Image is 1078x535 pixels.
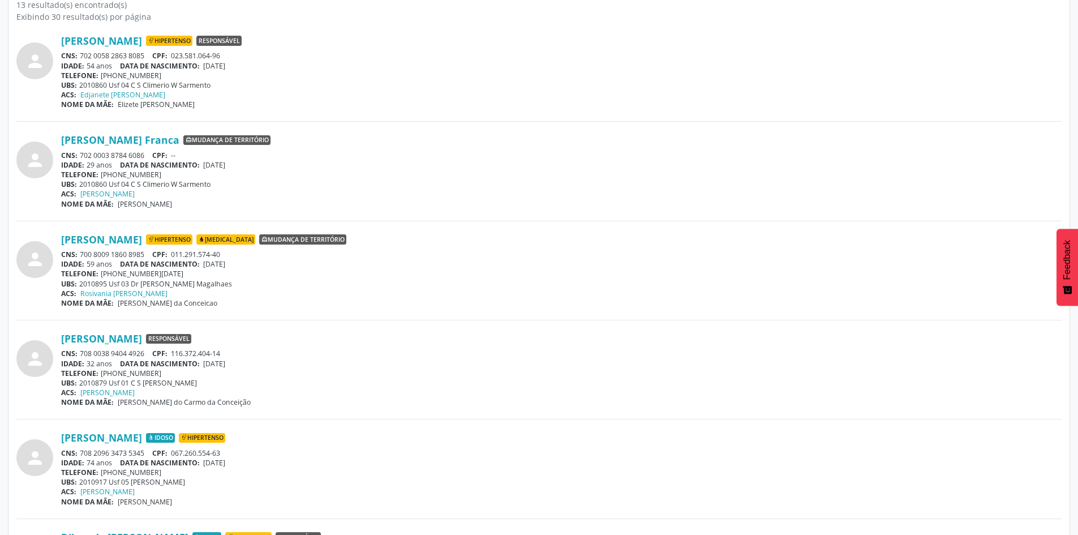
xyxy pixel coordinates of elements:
i: person [25,448,45,468]
span: NOME DA MÃE: [61,100,114,109]
span: UBS: [61,378,77,388]
div: 702 0003 8784 6086 [61,151,1062,160]
span: IDADE: [61,259,84,269]
span: DATA DE NASCIMENTO: [120,160,200,170]
span: ACS: [61,90,76,100]
div: [PHONE_NUMBER] [61,468,1062,477]
span: TELEFONE: [61,269,98,279]
div: 702 0058 2863 8085 [61,51,1062,61]
span: CPF: [152,448,168,458]
i: person [25,150,45,170]
span: CPF: [152,250,168,259]
span: UBS: [61,477,77,487]
button: Feedback - Mostrar pesquisa [1056,229,1078,306]
span: CPF: [152,349,168,358]
div: 29 anos [61,160,1062,170]
div: [PHONE_NUMBER] [61,71,1062,80]
span: DATA DE NASCIMENTO: [120,359,200,369]
span: UBS: [61,80,77,90]
div: 2010860 Usf 04 C S Climerio W Sarmento [61,80,1062,90]
i: person [25,51,45,71]
span: Hipertenso [146,234,192,245]
span: [PERSON_NAME] da Conceicao [118,298,217,308]
span: Elizete [PERSON_NAME] [118,100,195,109]
a: [PERSON_NAME] [61,431,142,444]
a: [PERSON_NAME] [61,35,142,47]
span: IDADE: [61,458,84,468]
span: CNS: [61,51,78,61]
span: Mudança de território [259,234,346,245]
i: person [25,249,45,269]
div: 708 2096 3473 5345 [61,448,1062,458]
span: NOME DA MÃE: [61,397,114,407]
span: UBS: [61,179,77,189]
span: ACS: [61,189,76,199]
span: [PERSON_NAME] [118,199,172,209]
span: Hipertenso [179,433,225,443]
span: IDADE: [61,61,84,71]
span: CNS: [61,448,78,458]
span: CPF: [152,151,168,160]
div: 59 anos [61,259,1062,269]
span: IDADE: [61,160,84,170]
span: CNS: [61,250,78,259]
span: NOME DA MÃE: [61,298,114,308]
span: 023.581.064-96 [171,51,220,61]
div: 2010879 Usf 01 C S [PERSON_NAME] [61,378,1062,388]
span: [PERSON_NAME] do Carmo da Conceição [118,397,251,407]
span: Mudança de território [183,135,270,145]
a: Rosivania [PERSON_NAME] [80,289,168,298]
span: -- [171,151,175,160]
a: [PERSON_NAME] [61,233,142,246]
span: [PERSON_NAME] [118,497,172,507]
span: CPF: [152,51,168,61]
div: Exibindo 30 resultado(s) por página [16,11,1062,23]
span: [DATE] [203,359,225,369]
div: 32 anos [61,359,1062,369]
span: [DATE] [203,61,225,71]
span: 067.260.554-63 [171,448,220,458]
span: Responsável [146,334,191,344]
span: Feedback [1062,240,1072,280]
div: 708 0038 9404 4926 [61,349,1062,358]
a: [PERSON_NAME] [80,189,135,199]
span: [MEDICAL_DATA] [196,234,255,245]
span: ACS: [61,487,76,497]
div: [PHONE_NUMBER] [61,369,1062,378]
span: 011.291.574-40 [171,250,220,259]
span: 116.372.404-14 [171,349,220,358]
div: 2010917 Usf 05 [PERSON_NAME] [61,477,1062,487]
a: [PERSON_NAME] [80,487,135,497]
span: NOME DA MÃE: [61,199,114,209]
span: DATA DE NASCIMENTO: [120,259,200,269]
a: Edjanete [PERSON_NAME] [80,90,165,100]
span: [DATE] [203,458,225,468]
span: TELEFONE: [61,468,98,477]
span: IDADE: [61,359,84,369]
span: UBS: [61,279,77,289]
span: DATA DE NASCIMENTO: [120,458,200,468]
div: 2010860 Usf 04 C S Climerio W Sarmento [61,179,1062,189]
a: [PERSON_NAME] [80,388,135,397]
a: [PERSON_NAME] Franca [61,134,179,146]
span: CNS: [61,349,78,358]
div: 2010895 Usf 03 Dr [PERSON_NAME] Magalhaes [61,279,1062,289]
span: TELEFONE: [61,71,98,80]
div: 54 anos [61,61,1062,71]
span: [DATE] [203,259,225,269]
span: Idoso [146,433,175,443]
span: DATA DE NASCIMENTO: [120,61,200,71]
div: 74 anos [61,458,1062,468]
span: ACS: [61,388,76,397]
span: Responsável [196,36,242,46]
i: person [25,349,45,369]
span: ACS: [61,289,76,298]
a: [PERSON_NAME] [61,332,142,345]
div: 700 8009 1860 8985 [61,250,1062,259]
span: [DATE] [203,160,225,170]
span: CNS: [61,151,78,160]
span: NOME DA MÃE: [61,497,114,507]
span: TELEFONE: [61,369,98,378]
span: TELEFONE: [61,170,98,179]
div: [PHONE_NUMBER] [61,170,1062,179]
